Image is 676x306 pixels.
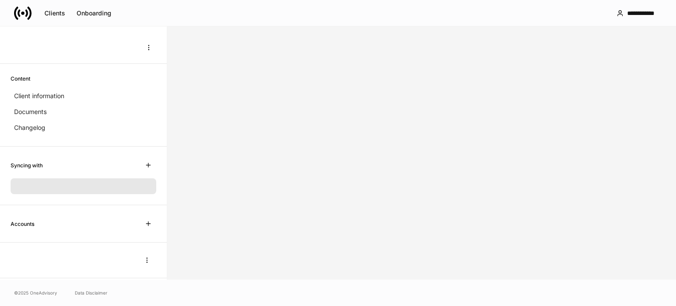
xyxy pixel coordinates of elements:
[44,10,65,16] div: Clients
[11,161,43,170] h6: Syncing with
[14,289,57,296] span: © 2025 OneAdvisory
[11,220,34,228] h6: Accounts
[71,6,117,20] button: Onboarding
[14,92,64,100] p: Client information
[39,6,71,20] button: Clients
[11,88,156,104] a: Client information
[14,107,47,116] p: Documents
[77,10,111,16] div: Onboarding
[75,289,107,296] a: Data Disclaimer
[11,74,30,83] h6: Content
[11,120,156,136] a: Changelog
[11,104,156,120] a: Documents
[14,123,45,132] p: Changelog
